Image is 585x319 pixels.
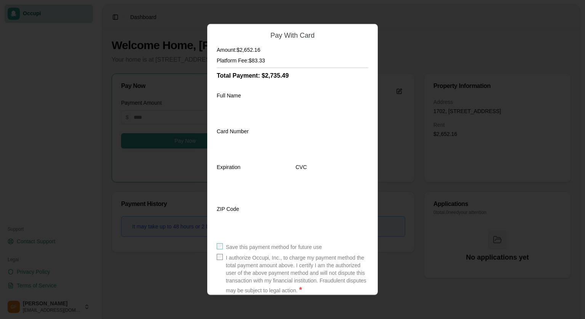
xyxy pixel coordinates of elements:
[217,46,368,54] h4: Amount: $2,652.16
[226,254,368,295] label: I authorize Occupi, Inc., to charge my payment method the total payment amount above. I certify I...
[217,128,249,134] label: Card Number
[270,31,315,40] h2: Pay With Card
[217,93,241,99] label: Full Name
[217,164,240,170] label: Expiration
[296,164,307,170] label: CVC
[217,57,368,64] h4: Platform Fee: $83.33
[217,71,368,80] h3: Total Payment: $2,735.49
[217,206,239,212] label: ZIP Code
[226,243,322,251] label: Save this payment method for future use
